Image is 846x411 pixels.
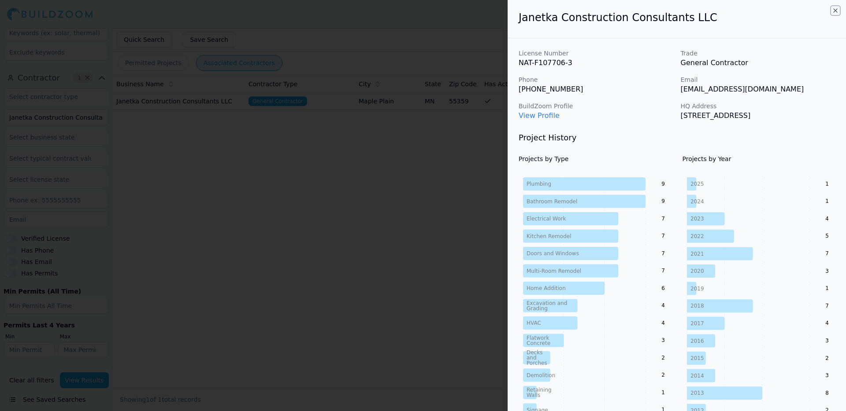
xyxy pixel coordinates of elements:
[661,337,665,343] text: 3
[519,132,835,144] h3: Project History
[661,320,665,326] text: 4
[825,355,829,361] text: 2
[661,302,665,308] text: 4
[527,349,542,356] tspan: Decks
[661,372,665,378] text: 2
[690,181,704,187] tspan: 2025
[661,233,665,239] text: 7
[825,181,829,187] text: 1
[661,389,665,396] text: 1
[519,154,672,163] h4: Projects by Type
[527,372,555,378] tspan: Demolition
[527,305,548,312] tspan: Grading
[527,300,567,306] tspan: Excavation and
[681,84,836,95] p: [EMAIL_ADDRESS][DOMAIN_NAME]
[527,268,581,274] tspan: Multi-Room Remodel
[527,285,566,291] tspan: Home Addition
[681,110,836,121] p: [STREET_ADDRESS]
[527,392,540,398] tspan: Walls
[690,338,704,344] tspan: 2016
[825,250,829,257] text: 7
[690,233,704,239] tspan: 2022
[683,154,836,163] h4: Projects by Year
[661,355,665,361] text: 2
[527,387,552,393] tspan: Retaining
[527,233,571,239] tspan: Kitchen Remodel
[825,268,829,274] text: 3
[527,250,579,257] tspan: Doors and Windows
[527,320,541,326] tspan: HVAC
[661,285,665,291] text: 6
[519,58,674,68] p: NAT-F107706-3
[519,102,674,110] p: BuildZoom Profile
[527,335,549,341] tspan: Flatwork
[519,49,674,58] p: License Number
[681,75,836,84] p: Email
[825,285,829,291] text: 1
[825,198,829,204] text: 1
[690,198,704,205] tspan: 2024
[527,181,551,187] tspan: Plumbing
[519,84,674,95] p: [PHONE_NUMBER]
[690,320,704,327] tspan: 2017
[690,303,704,309] tspan: 2018
[527,340,550,346] tspan: Concrete
[690,251,704,257] tspan: 2021
[527,355,537,361] tspan: and
[825,390,829,396] text: 8
[661,216,665,222] text: 7
[825,216,829,222] text: 4
[690,373,704,379] tspan: 2014
[527,198,577,205] tspan: Bathroom Remodel
[825,233,829,239] text: 5
[690,216,704,222] tspan: 2023
[661,250,665,257] text: 7
[690,286,704,292] tspan: 2019
[527,360,547,366] tspan: Porches
[825,303,829,309] text: 7
[661,198,665,204] text: 9
[519,75,674,84] p: Phone
[661,268,665,274] text: 7
[681,102,836,110] p: HQ Address
[690,355,704,361] tspan: 2015
[690,268,704,274] tspan: 2020
[681,49,836,58] p: Trade
[825,372,829,378] text: 3
[661,181,665,187] text: 9
[690,390,704,396] tspan: 2013
[519,11,835,25] h2: Janetka Construction Consultants LLC
[527,216,566,222] tspan: Electrical Work
[825,338,829,344] text: 3
[519,111,560,120] a: View Profile
[825,320,829,326] text: 4
[681,58,836,68] p: General Contractor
